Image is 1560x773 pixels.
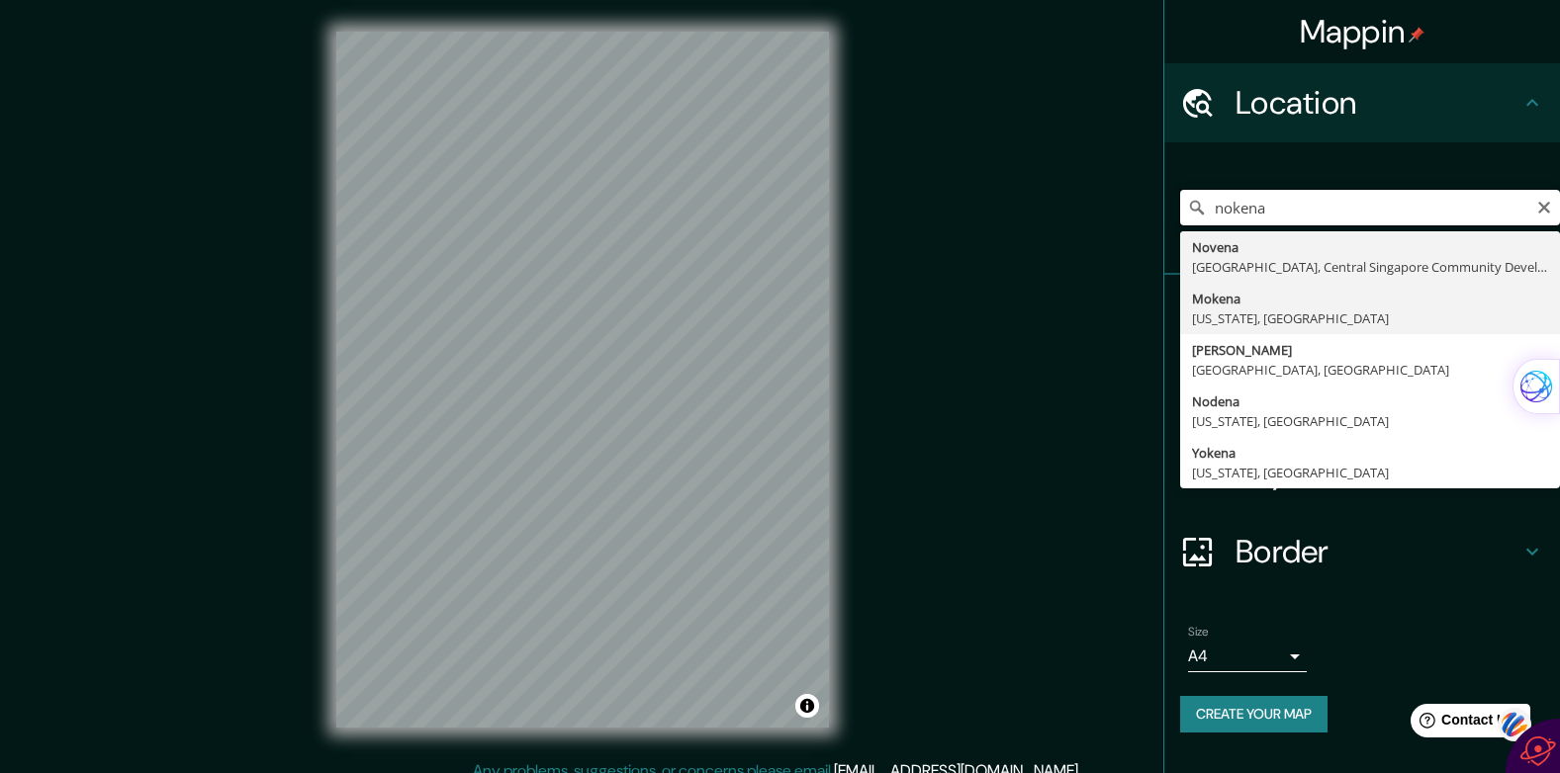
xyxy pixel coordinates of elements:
[1236,453,1520,492] h4: Layout
[1164,275,1560,354] div: Pins
[1188,641,1307,672] div: A4
[1192,443,1548,463] div: Yokena
[1409,27,1424,43] img: pin-icon.png
[795,694,819,718] button: Toggle attribution
[1300,12,1425,51] h4: Mappin
[1192,411,1548,431] div: [US_STATE], [GEOGRAPHIC_DATA]
[1236,532,1520,571] h4: Border
[1236,83,1520,123] h4: Location
[1164,433,1560,512] div: Layout
[1192,237,1548,257] div: Novena
[336,32,829,728] canvas: Map
[1164,63,1560,142] div: Location
[1180,190,1560,225] input: Pick your city or area
[1384,696,1538,751] iframe: Help widget launcher
[1164,512,1560,591] div: Border
[1192,257,1548,277] div: [GEOGRAPHIC_DATA], Central Singapore Community Development Council
[1180,696,1328,732] button: Create your map
[1192,391,1548,411] div: Nodena
[1192,463,1548,482] div: [US_STATE], [GEOGRAPHIC_DATA]
[1188,624,1209,641] label: Size
[1536,197,1552,215] button: Clear
[1192,340,1548,360] div: [PERSON_NAME]
[1192,308,1548,328] div: [US_STATE], [GEOGRAPHIC_DATA]
[1192,289,1548,308] div: Mokena
[1164,354,1560,433] div: Style
[1498,707,1531,743] img: svg+xml;base64,PHN2ZyB3aWR0aD0iNDQiIGhlaWdodD0iNDQiIHZpZXdCb3g9IjAgMCA0NCA0NCIgZmlsbD0ibm9uZSIgeG...
[1192,360,1548,380] div: [GEOGRAPHIC_DATA], [GEOGRAPHIC_DATA]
